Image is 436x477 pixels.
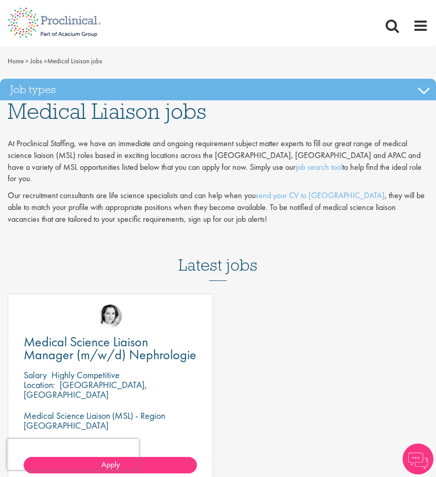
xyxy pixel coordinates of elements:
[24,411,197,430] p: Medical Science Liaison (MSL) - Region [GEOGRAPHIC_DATA]
[24,379,55,391] span: Location:
[403,444,433,474] img: Chatbot
[24,369,47,381] span: Salary
[256,190,385,201] a: send your CV to [GEOGRAPHIC_DATA]
[24,379,147,400] p: [GEOGRAPHIC_DATA], [GEOGRAPHIC_DATA]
[8,138,428,185] p: At Proclinical Staffing, we have an immediate and ongoing requirement subject matter experts to f...
[24,333,196,363] span: Medical Science Liaison Manager (m/w/d) Nephrologie
[296,162,342,172] a: job search tool
[24,335,197,361] a: Medical Science Liaison Manager (m/w/d) Nephrologie
[99,305,122,328] img: Greta Prestel
[8,190,428,225] p: Our recruitment consultants are life science specialists and can help when you , they will be abl...
[7,439,139,470] iframe: reCAPTCHA
[178,231,258,281] h3: Latest jobs
[8,97,206,125] span: Medical Liaison jobs
[51,369,120,381] p: Highly Competitive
